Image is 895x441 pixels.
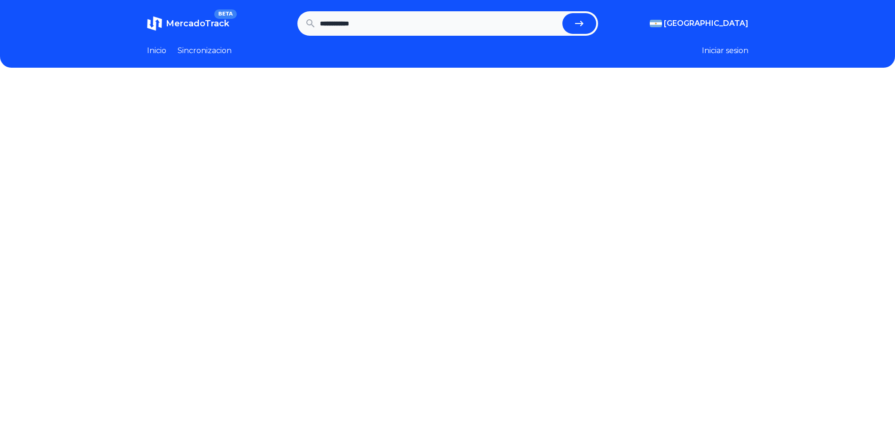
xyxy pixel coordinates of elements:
[147,16,162,31] img: MercadoTrack
[166,18,229,29] span: MercadoTrack
[147,45,166,56] a: Inicio
[178,45,232,56] a: Sincronizacion
[214,9,236,19] span: BETA
[650,18,748,29] button: [GEOGRAPHIC_DATA]
[147,16,229,31] a: MercadoTrackBETA
[702,45,748,56] button: Iniciar sesion
[650,20,662,27] img: Argentina
[664,18,748,29] span: [GEOGRAPHIC_DATA]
